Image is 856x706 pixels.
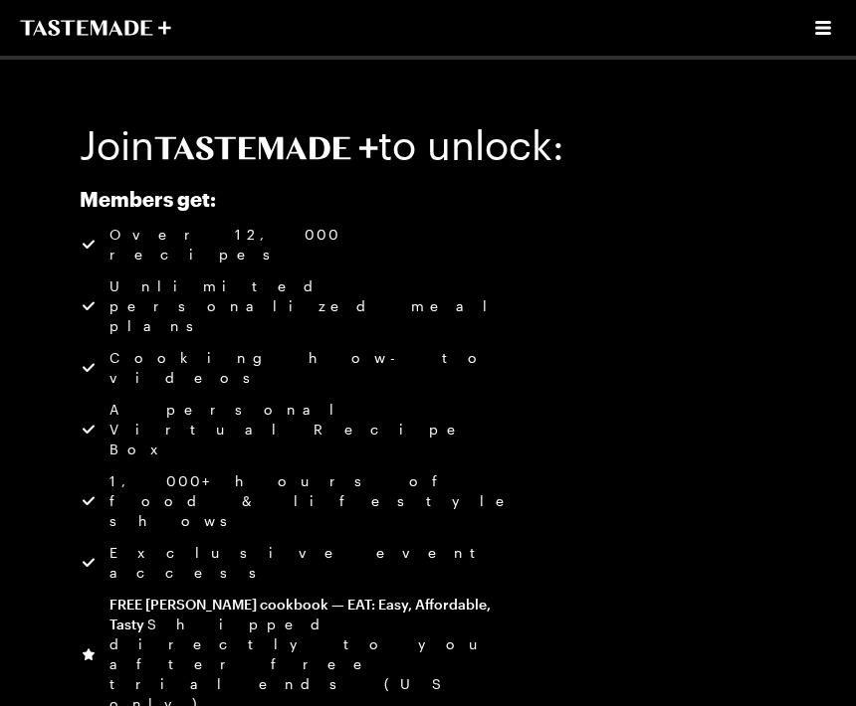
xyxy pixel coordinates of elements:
span: Unlimited personalized meal plans [109,276,526,336]
h1: Join to unlock: [80,123,564,167]
button: Open menu [810,15,836,41]
span: A personal Virtual Recipe Box [109,400,526,459]
span: Cooking how-to videos [109,348,526,388]
span: Exclusive event access [109,543,526,583]
a: To Tastemade Home Page [20,20,171,36]
span: 1,000+ hours of food & lifestyle shows [109,471,526,531]
span: Over 12,000 recipes [109,225,526,265]
h2: Members get: [80,187,526,211]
